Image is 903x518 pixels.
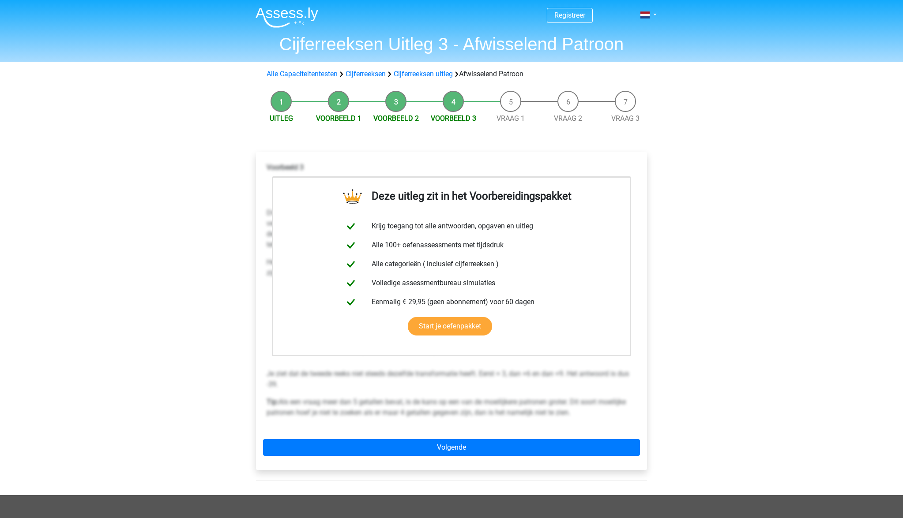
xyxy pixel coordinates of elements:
[267,180,486,201] img: Alternating_Example_3_1.png
[267,398,278,406] b: Tip:
[248,34,655,55] h1: Cijferreeksen Uitleg 3 - Afwisselend Patroon
[346,70,386,78] a: Cijferreeksen
[267,285,486,361] img: Alternating_Example_3_2.png
[267,208,636,250] p: Dit is een moeilijk voorbeeld. Het is direct duidelijk dat er geen sprake kan zijn van een monoto...
[497,114,525,123] a: Vraag 1
[373,114,419,123] a: Voorbeeld 2
[267,257,636,278] p: Het andere patroon is moeilijker te vinden. Aangezien de stap van -18 tot -15 in principe geen ve...
[263,69,640,79] div: Afwisselend Patroon
[270,114,293,123] a: Uitleg
[554,11,585,19] a: Registreer
[256,7,318,28] img: Assessly
[267,163,304,171] b: Voorbeeld 3
[394,70,453,78] a: Cijferreeksen uitleg
[267,397,636,418] p: Als een vraag meer dan 5 getallen bevat, is de kans op een van de moeilijkere patronen groter. Di...
[263,439,640,456] a: Volgende
[267,70,338,78] a: Alle Capaciteitentesten
[611,114,640,123] a: Vraag 3
[267,369,636,390] p: Je ziet dat de tweede reeks niet steeds dezelfde transformatie heeft. Eerst + 3, dan +6 en dan +9...
[408,317,492,335] a: Start je oefenpakket
[316,114,361,123] a: Voorbeeld 1
[554,114,582,123] a: Vraag 2
[431,114,476,123] a: Voorbeeld 3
